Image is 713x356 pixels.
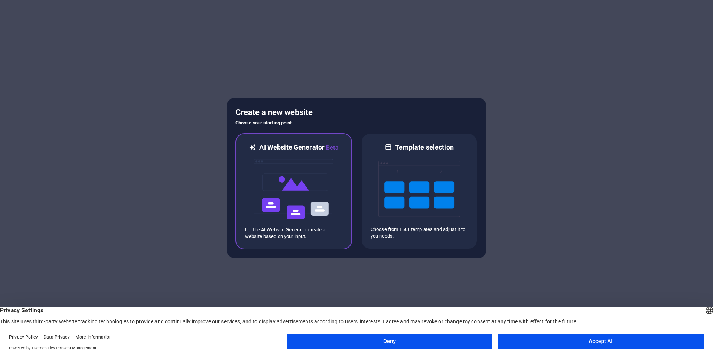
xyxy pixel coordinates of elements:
h6: Template selection [395,143,453,152]
p: Choose from 150+ templates and adjust it to you needs. [371,226,468,239]
span: Beta [325,144,339,151]
div: Template selectionChoose from 150+ templates and adjust it to you needs. [361,133,478,249]
p: Let the AI Website Generator create a website based on your input. [245,226,342,240]
img: ai [253,152,335,226]
h6: AI Website Generator [259,143,338,152]
h5: Create a new website [235,107,478,118]
div: AI Website GeneratorBetaaiLet the AI Website Generator create a website based on your input. [235,133,352,249]
h6: Choose your starting point [235,118,478,127]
